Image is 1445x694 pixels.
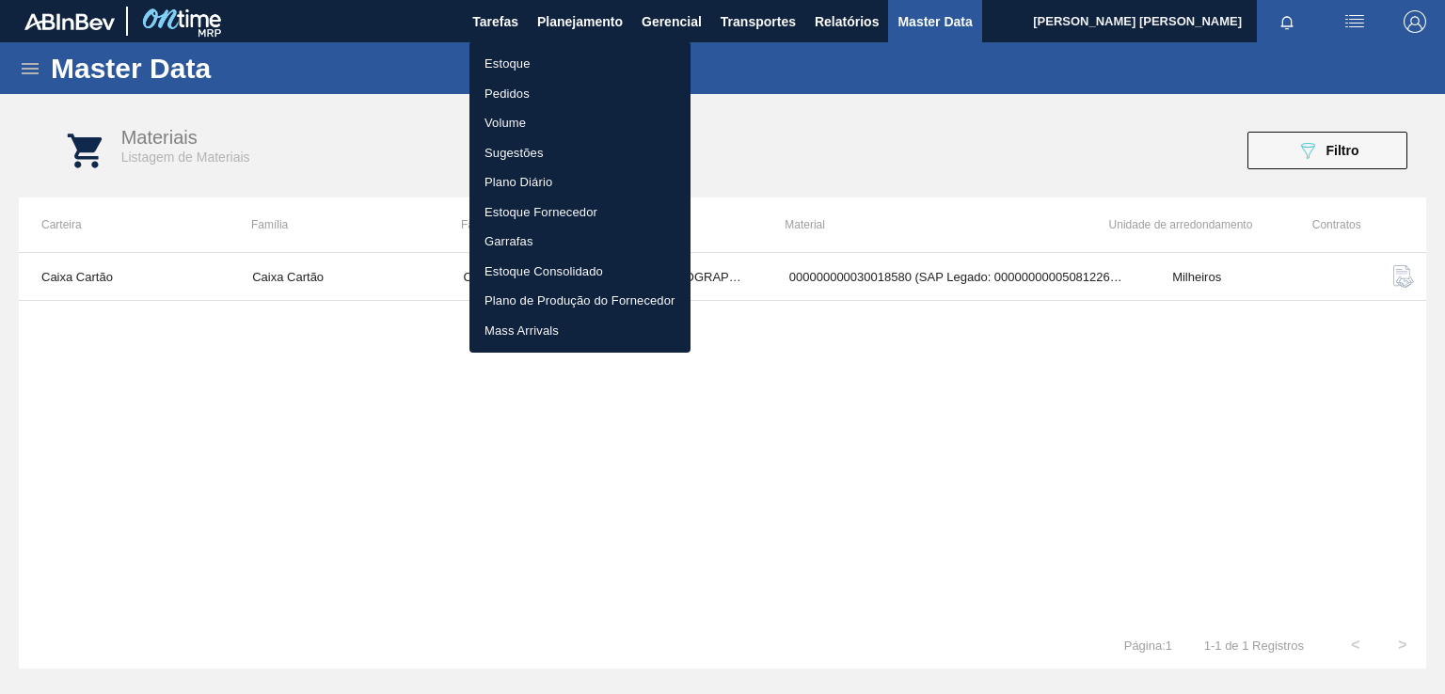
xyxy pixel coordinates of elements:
a: Pedidos [469,79,691,109]
a: Estoque Fornecedor [469,197,691,228]
a: Plano Diário [469,167,691,197]
a: Sugestões [469,138,691,168]
a: Plano de Produção do Fornecedor [469,286,691,316]
a: Estoque Consolidado [469,257,691,287]
a: Mass Arrivals [469,316,691,346]
a: Volume [469,108,691,138]
a: Estoque [469,49,691,79]
a: Garrafas [469,227,691,257]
